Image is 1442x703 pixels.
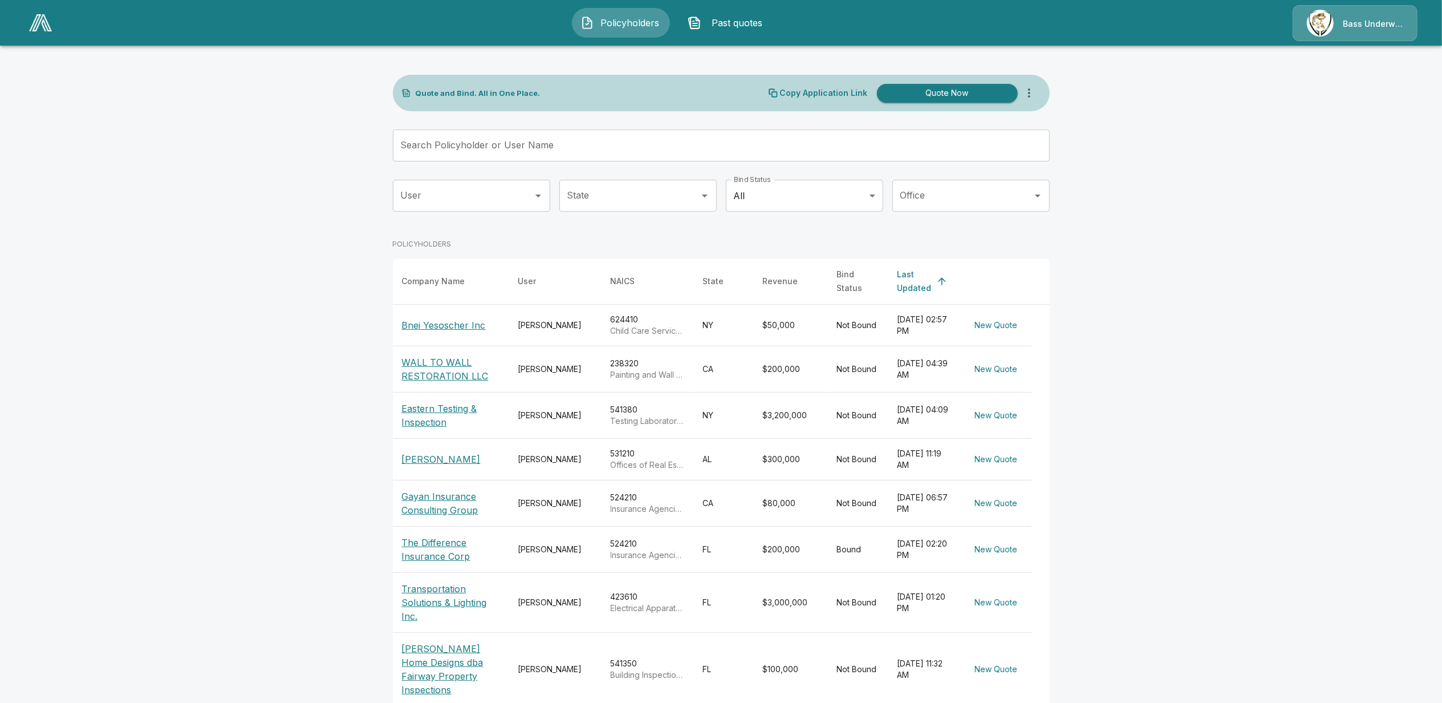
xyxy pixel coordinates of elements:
p: Testing Laboratories and Services [611,415,685,427]
p: Transportation Solutions & Lighting Inc. [402,582,500,623]
td: Not Bound [828,439,888,480]
td: FL [694,527,754,573]
td: Not Bound [828,346,888,393]
div: User [518,274,537,288]
button: New Quote [970,449,1022,470]
button: New Quote [970,659,1022,680]
button: New Quote [970,539,1022,560]
p: [PERSON_NAME] Home Designs dba Fairway Property Inspections [402,642,500,697]
button: New Quote [970,405,1022,426]
td: [DATE] 04:39 AM [888,346,961,393]
img: Agency Icon [1307,10,1334,37]
div: [PERSON_NAME] [518,597,592,608]
td: $300,000 [754,439,828,480]
button: more [1018,82,1041,104]
td: [DATE] 11:19 AM [888,439,961,480]
button: New Quote [970,315,1022,336]
td: [DATE] 02:57 PM [888,305,961,346]
div: 541350 [611,658,685,681]
td: CA [694,346,754,393]
p: Eastern Testing & Inspection [402,402,500,429]
td: Not Bound [828,305,888,346]
div: [PERSON_NAME] [518,320,592,331]
p: [PERSON_NAME] [402,452,481,466]
p: POLICYHOLDERS [393,239,452,249]
div: 524210 [611,538,685,561]
div: All [726,180,883,212]
td: [DATE] 01:20 PM [888,573,961,633]
button: New Quote [970,592,1022,613]
img: Past quotes Icon [688,16,701,30]
td: [DATE] 02:20 PM [888,527,961,573]
p: Insurance Agencies and Brokerages [611,503,685,515]
button: New Quote [970,493,1022,514]
div: 531210 [611,448,685,471]
button: Quote Now [877,84,1018,103]
a: Agency IconBass Underwriters [1293,5,1417,41]
th: Bind Status [828,258,888,305]
div: [PERSON_NAME] [518,498,592,509]
p: Insurance Agencies and Brokerages [611,550,685,561]
td: [DATE] 04:09 AM [888,393,961,439]
p: Quote and Bind. All in One Place. [416,90,541,97]
button: Open [697,188,713,204]
button: Past quotes IconPast quotes [679,8,777,38]
td: Not Bound [828,393,888,439]
a: Quote Now [872,84,1018,103]
button: Policyholders IconPolicyholders [572,8,670,38]
td: AL [694,439,754,480]
p: Bnei Yesoscher Inc [402,318,486,332]
span: Policyholders [599,16,661,30]
td: NY [694,393,754,439]
div: [PERSON_NAME] [518,363,592,375]
div: 624410 [611,314,685,337]
div: 524210 [611,492,685,515]
p: The Difference Insurance Corp [402,536,500,563]
p: WALL TO WALL RESTORATION LLC [402,355,500,383]
div: Last Updated [897,268,932,295]
p: Electrical Apparatus and Equipment, Wiring Supplies, and Related Equipment Merchant Wholesalers [611,603,685,614]
p: Gayan Insurance Consulting Group [402,490,500,517]
div: [PERSON_NAME] [518,410,592,421]
div: 238320 [611,358,685,381]
td: $200,000 [754,346,828,393]
button: Open [530,188,546,204]
div: [PERSON_NAME] [518,454,592,465]
td: Not Bound [828,480,888,527]
td: $200,000 [754,527,828,573]
p: Copy Application Link [780,89,868,97]
td: $80,000 [754,480,828,527]
div: [PERSON_NAME] [518,664,592,675]
div: 423610 [611,591,685,614]
td: CA [694,480,754,527]
p: Offices of Real Estate Agents and Brokers [611,459,685,471]
td: Not Bound [828,573,888,633]
td: [DATE] 06:57 PM [888,480,961,527]
div: Company Name [402,274,465,288]
td: Bound [828,527,888,573]
p: Painting and Wall Covering Contractors [611,369,685,381]
div: Revenue [763,274,798,288]
div: 541380 [611,404,685,427]
span: Past quotes [706,16,769,30]
td: FL [694,573,754,633]
div: [PERSON_NAME] [518,544,592,555]
td: $3,000,000 [754,573,828,633]
td: NY [694,305,754,346]
td: $3,200,000 [754,393,828,439]
td: $50,000 [754,305,828,346]
p: Building Inspection Services [611,669,685,681]
div: State [703,274,724,288]
p: Bass Underwriters [1343,18,1403,30]
button: Open [1030,188,1046,204]
img: Policyholders Icon [580,16,594,30]
label: Bind Status [734,175,771,184]
button: New Quote [970,359,1022,380]
img: AA Logo [29,14,52,31]
p: Child Care Services [611,325,685,337]
div: NAICS [611,274,635,288]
